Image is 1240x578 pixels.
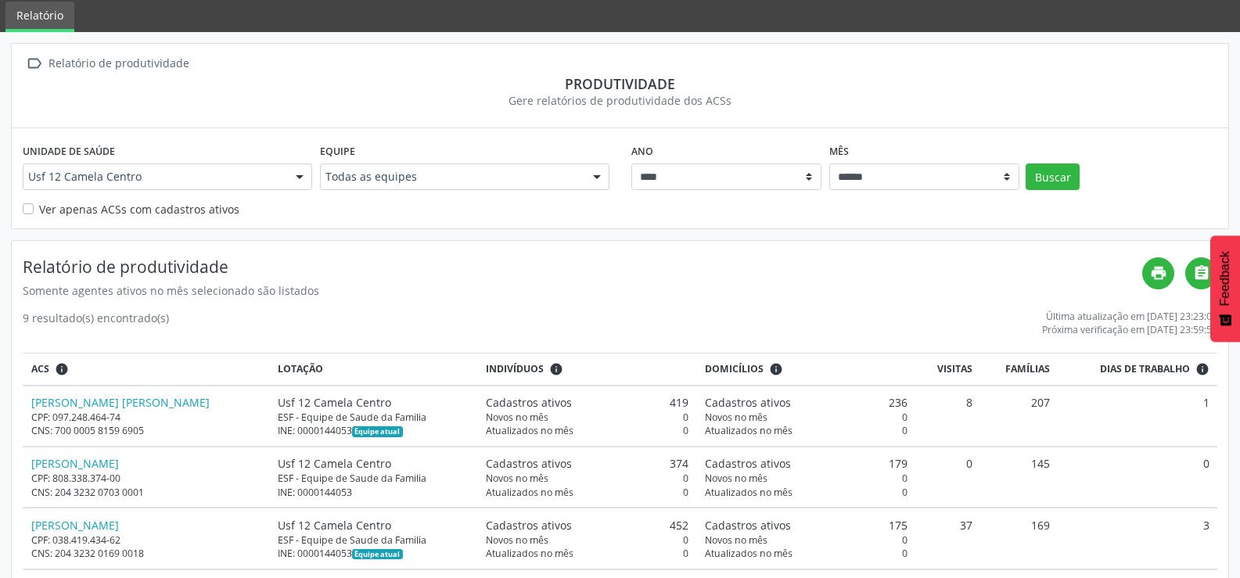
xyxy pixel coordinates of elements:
[1100,362,1190,376] span: Dias de trabalho
[23,75,1217,92] div: Produtividade
[981,354,1058,386] th: Famílias
[981,508,1058,569] td: 169
[486,455,572,472] span: Cadastros ativos
[705,394,908,411] div: 236
[1026,163,1080,190] button: Buscar
[705,517,908,533] div: 175
[705,547,908,560] div: 0
[705,517,791,533] span: Cadastros ativos
[278,455,470,472] div: Usf 12 Camela Centro
[1042,310,1217,323] div: Última atualização em [DATE] 23:23:00
[769,362,783,376] i: <div class="text-left"> <div> <strong>Cadastros ativos:</strong> Cadastros que estão vinculados a...
[705,424,793,437] span: Atualizados no mês
[352,549,403,560] span: Esta é a equipe atual deste Agente
[23,92,1217,109] div: Gere relatórios de produtividade dos ACSs
[1193,264,1210,282] i: 
[278,394,470,411] div: Usf 12 Camela Centro
[23,257,1142,277] h4: Relatório de produtividade
[486,533,548,547] span: Novos no mês
[1185,257,1217,289] a: 
[55,362,69,376] i: ACSs que estiveram vinculados a uma UBS neste período, mesmo sem produtividade.
[1218,251,1232,306] span: Feedback
[278,424,470,437] div: INE: 0000144053
[31,472,261,485] div: CPF: 808.338.374-00
[31,362,49,376] span: ACS
[486,472,548,485] span: Novos no mês
[705,472,767,485] span: Novos no mês
[1150,264,1167,282] i: print
[1210,235,1240,342] button: Feedback - Mostrar pesquisa
[705,472,908,485] div: 0
[5,2,74,32] a: Relatório
[486,486,688,499] div: 0
[28,169,280,185] span: Usf 12 Camela Centro
[705,424,908,437] div: 0
[705,411,767,424] span: Novos no mês
[320,139,355,163] label: Equipe
[486,517,572,533] span: Cadastros ativos
[705,455,791,472] span: Cadastros ativos
[705,533,767,547] span: Novos no mês
[486,394,688,411] div: 419
[1058,386,1217,447] td: 1
[486,547,573,560] span: Atualizados no mês
[486,394,572,411] span: Cadastros ativos
[39,201,239,217] label: Ver apenas ACSs com cadastros ativos
[705,486,908,499] div: 0
[352,426,403,437] span: Esta é a equipe atual deste Agente
[1195,362,1209,376] i: Dias em que o(a) ACS fez pelo menos uma visita, ou ficha de cadastro individual ou cadastro domic...
[981,386,1058,447] td: 207
[1058,508,1217,569] td: 3
[915,447,980,508] td: 0
[705,486,793,499] span: Atualizados no mês
[31,424,261,437] div: CNS: 700 0005 8159 6905
[915,508,980,569] td: 37
[1058,447,1217,508] td: 0
[486,362,544,376] span: Indivíduos
[23,310,169,336] div: 9 resultado(s) encontrado(s)
[23,139,115,163] label: Unidade de saúde
[915,354,980,386] th: Visitas
[705,362,764,376] span: Domicílios
[705,533,908,547] div: 0
[1042,323,1217,336] div: Próxima verificação em [DATE] 23:59:59
[631,139,653,163] label: Ano
[31,395,210,410] a: [PERSON_NAME] [PERSON_NAME]
[829,139,849,163] label: Mês
[269,354,478,386] th: Lotação
[1142,257,1174,289] a: print
[705,455,908,472] div: 179
[23,52,192,75] a:  Relatório de produtividade
[549,362,563,376] i: <div class="text-left"> <div> <strong>Cadastros ativos:</strong> Cadastros que estão vinculados a...
[486,472,688,485] div: 0
[31,518,119,533] a: [PERSON_NAME]
[486,517,688,533] div: 452
[705,411,908,424] div: 0
[45,52,192,75] div: Relatório de produtividade
[31,533,261,547] div: CPF: 038.419.434-62
[705,547,793,560] span: Atualizados no mês
[915,386,980,447] td: 8
[486,455,688,472] div: 374
[278,472,470,485] div: ESF - Equipe de Saude da Familia
[486,533,688,547] div: 0
[486,411,688,424] div: 0
[705,394,791,411] span: Cadastros ativos
[31,547,261,560] div: CNS: 204 3232 0169 0018
[23,282,1142,299] div: Somente agentes ativos no mês selecionado são listados
[486,547,688,560] div: 0
[31,456,119,471] a: [PERSON_NAME]
[278,486,470,499] div: INE: 0000144053
[31,411,261,424] div: CPF: 097.248.464-74
[23,52,45,75] i: 
[981,447,1058,508] td: 145
[325,169,577,185] span: Todas as equipes
[278,533,470,547] div: ESF - Equipe de Saude da Familia
[278,517,470,533] div: Usf 12 Camela Centro
[486,424,688,437] div: 0
[31,486,261,499] div: CNS: 204 3232 0703 0001
[486,424,573,437] span: Atualizados no mês
[278,547,470,560] div: INE: 0000144053
[278,411,470,424] div: ESF - Equipe de Saude da Familia
[486,411,548,424] span: Novos no mês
